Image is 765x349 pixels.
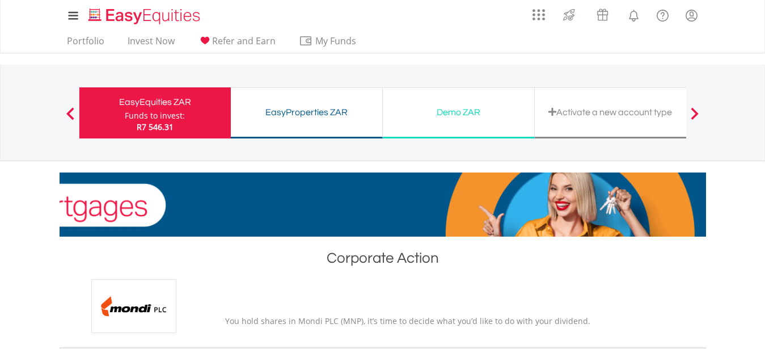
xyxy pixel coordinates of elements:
a: Home page [84,3,205,26]
span: Refer and Earn [212,35,276,47]
a: Portfolio [62,35,109,53]
a: Refer and Earn [193,35,280,53]
div: Activate a new account type [542,104,679,120]
img: vouchers-v2.svg [593,6,612,24]
span: R7 546.31 [137,121,174,132]
img: EasyEquities_Logo.png [86,7,205,26]
div: EasyEquities ZAR [86,94,224,110]
img: EasyMortage Promotion Banner [60,173,706,237]
div: EasyProperties ZAR [238,104,375,120]
h1: Corporate Action [60,248,706,274]
a: FAQ's and Support [648,3,677,26]
a: Invest Now [123,35,179,53]
a: Notifications [619,3,648,26]
a: Vouchers [586,3,619,24]
div: Funds to invest: [125,110,185,121]
a: AppsGrid [525,3,552,21]
span: My Funds [299,33,373,48]
span: You hold shares in Mondi PLC (MNP), it’s time to decide what you’d like to do with your dividend. [225,316,590,326]
div: Demo ZAR [390,104,527,120]
img: thrive-v2.svg [560,6,578,24]
img: EQU.ZA.MNP.png [91,279,176,333]
a: My Profile [677,3,706,28]
img: grid-menu-icon.svg [532,9,545,21]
